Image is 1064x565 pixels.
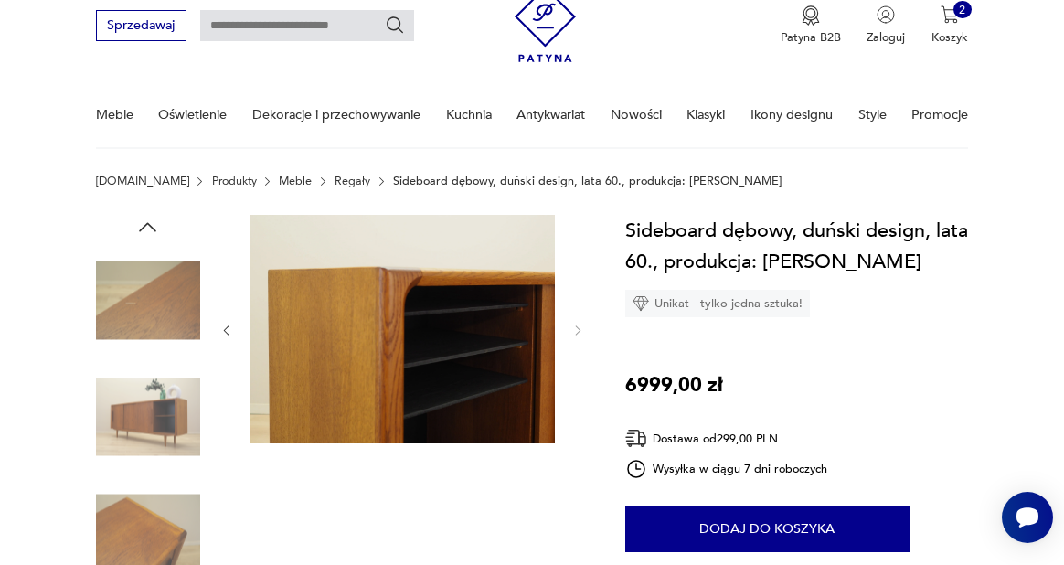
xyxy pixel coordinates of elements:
[625,215,974,277] h1: Sideboard dębowy, duński design, lata 60., produkcja: [PERSON_NAME]
[252,83,420,146] a: Dekoracje i przechowywanie
[96,249,200,353] img: Zdjęcie produktu Sideboard dębowy, duński design, lata 60., produkcja: Dania
[625,427,647,450] img: Ikona dostawy
[393,175,782,187] p: Sideboard dębowy, duński design, lata 60., produkcja: [PERSON_NAME]
[96,10,186,40] button: Sprzedawaj
[750,83,833,146] a: Ikony designu
[781,29,841,46] p: Patyna B2B
[625,427,828,450] div: Dostawa od 299,00 PLN
[250,215,555,444] img: Zdjęcie produktu Sideboard dębowy, duński design, lata 60., produkcja: Dania
[279,175,312,187] a: Meble
[802,5,820,26] img: Ikona medalu
[858,83,887,146] a: Style
[781,5,841,46] button: Patyna B2B
[625,369,723,400] p: 6999,00 zł
[625,290,810,317] div: Unikat - tylko jedna sztuka!
[877,5,895,24] img: Ikonka użytkownika
[1002,492,1053,543] iframe: Smartsupp widget button
[625,458,828,480] div: Wysyłka w ciągu 7 dni roboczych
[212,175,257,187] a: Produkty
[867,29,905,46] p: Zaloguj
[953,1,972,19] div: 2
[781,5,841,46] a: Ikona medaluPatyna B2B
[633,295,649,312] img: Ikona diamentu
[516,83,585,146] a: Antykwariat
[931,29,968,46] p: Koszyk
[911,83,968,146] a: Promocje
[867,5,905,46] button: Zaloguj
[931,5,968,46] button: 2Koszyk
[96,175,189,187] a: [DOMAIN_NAME]
[941,5,959,24] img: Ikona koszyka
[335,175,370,187] a: Regały
[96,365,200,469] img: Zdjęcie produktu Sideboard dębowy, duński design, lata 60., produkcja: Dania
[446,83,492,146] a: Kuchnia
[96,21,186,32] a: Sprzedawaj
[611,83,662,146] a: Nowości
[385,16,405,36] button: Szukaj
[158,83,227,146] a: Oświetlenie
[686,83,725,146] a: Klasyki
[96,83,133,146] a: Meble
[625,506,910,552] button: Dodaj do koszyka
